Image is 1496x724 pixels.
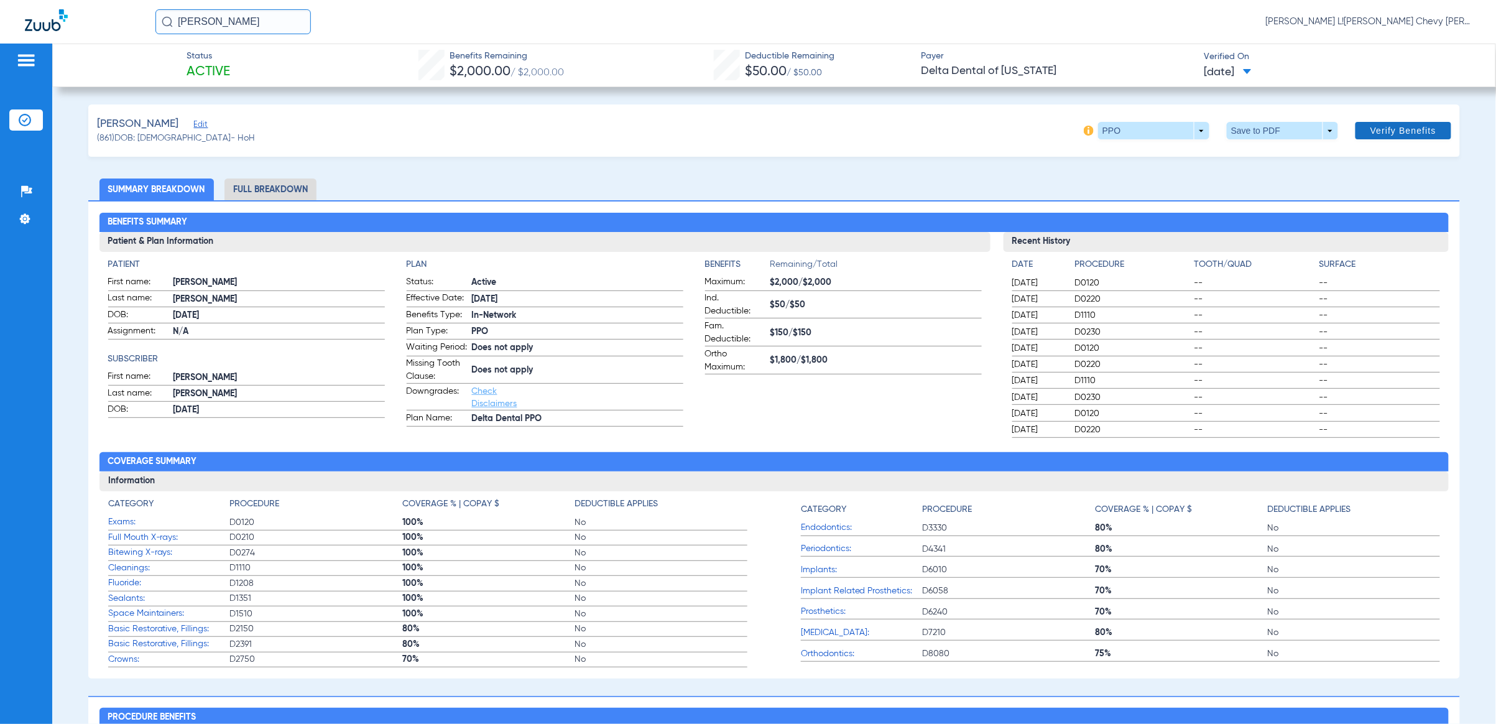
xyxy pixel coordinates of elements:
[402,531,575,544] span: 100%
[575,592,748,605] span: No
[25,9,68,31] img: Zuub Logo
[1075,374,1190,387] span: D1110
[402,592,575,605] span: 100%
[402,498,499,511] h4: Coverage % | Copay $
[923,626,1096,639] span: D7210
[472,276,683,289] span: Active
[1319,358,1441,371] span: --
[575,498,748,515] app-breakdown-title: Deductible Applies
[1319,424,1441,436] span: --
[1095,626,1268,639] span: 80%
[1268,498,1441,521] app-breakdown-title: Deductible Applies
[1319,258,1441,276] app-breakdown-title: Surface
[402,638,575,651] span: 80%
[230,531,403,544] span: D0210
[402,498,575,515] app-breakdown-title: Coverage % | Copay $
[402,653,575,666] span: 70%
[923,585,1096,597] span: D6058
[1319,258,1441,271] h4: Surface
[575,623,748,635] span: No
[99,452,1449,472] h2: Coverage Summary
[230,577,403,590] span: D1208
[1012,309,1064,322] span: [DATE]
[108,531,230,544] span: Full Mouth X-rays:
[1012,391,1064,404] span: [DATE]
[1194,293,1315,305] span: --
[1095,606,1268,618] span: 70%
[155,9,311,34] input: Search for patients
[230,592,403,605] span: D1351
[1012,342,1064,355] span: [DATE]
[1319,407,1441,420] span: --
[194,120,205,132] span: Edit
[472,387,517,408] a: Check Disclaimers
[1319,293,1441,305] span: --
[801,503,846,516] h4: Category
[575,608,748,620] span: No
[1095,585,1268,597] span: 70%
[1075,277,1190,289] span: D0120
[108,403,169,418] span: DOB:
[510,68,564,78] span: / $2,000.00
[1012,374,1064,387] span: [DATE]
[224,179,316,200] li: Full Breakdown
[1319,342,1441,355] span: --
[173,388,385,401] span: [PERSON_NAME]
[108,258,385,271] h4: Patient
[1194,258,1315,276] app-breakdown-title: Tooth/Quad
[402,577,575,590] span: 100%
[97,132,255,145] span: (861) DOB: [DEMOGRAPHIC_DATA] - HoH
[1319,391,1441,404] span: --
[1075,293,1190,305] span: D0220
[450,50,564,63] span: Benefits Remaining
[108,309,169,323] span: DOB:
[1268,606,1441,618] span: No
[108,292,169,307] span: Last name:
[1075,407,1190,420] span: D0120
[705,348,766,374] span: Ortho Maximum:
[1075,258,1190,271] h4: Procedure
[407,341,468,356] span: Waiting Period:
[472,325,683,338] span: PPO
[187,50,230,63] span: Status
[923,564,1096,576] span: D6010
[402,562,575,574] span: 100%
[575,547,748,559] span: No
[1194,391,1315,404] span: --
[108,353,385,366] app-breakdown-title: Subscriber
[162,16,173,27] img: Search Icon
[1012,277,1064,289] span: [DATE]
[801,626,923,639] span: [MEDICAL_DATA]:
[173,276,385,289] span: [PERSON_NAME]
[1434,664,1496,724] iframe: Chat Widget
[173,293,385,306] span: [PERSON_NAME]
[108,276,169,290] span: First name:
[1319,326,1441,338] span: --
[108,562,230,575] span: Cleanings:
[1095,522,1268,534] span: 80%
[402,547,575,559] span: 100%
[923,522,1096,534] span: D3330
[1268,626,1441,639] span: No
[173,309,385,322] span: [DATE]
[108,592,230,605] span: Sealants:
[1095,498,1268,521] app-breakdown-title: Coverage % | Copay $
[1194,358,1315,371] span: --
[230,498,403,515] app-breakdown-title: Procedure
[402,608,575,620] span: 100%
[230,638,403,651] span: D2391
[1204,65,1252,80] span: [DATE]
[99,213,1449,233] h2: Benefits Summary
[407,412,468,427] span: Plan Name:
[1319,277,1441,289] span: --
[1268,522,1441,534] span: No
[1095,647,1268,660] span: 75%
[705,292,766,318] span: Ind. Deductible:
[1268,503,1351,516] h4: Deductible Applies
[1075,424,1190,436] span: D0220
[575,531,748,544] span: No
[801,605,923,618] span: Prosthetics:
[801,585,923,598] span: Implant Related Prosthetics:
[923,498,1096,521] app-breakdown-title: Procedure
[230,653,403,666] span: D2750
